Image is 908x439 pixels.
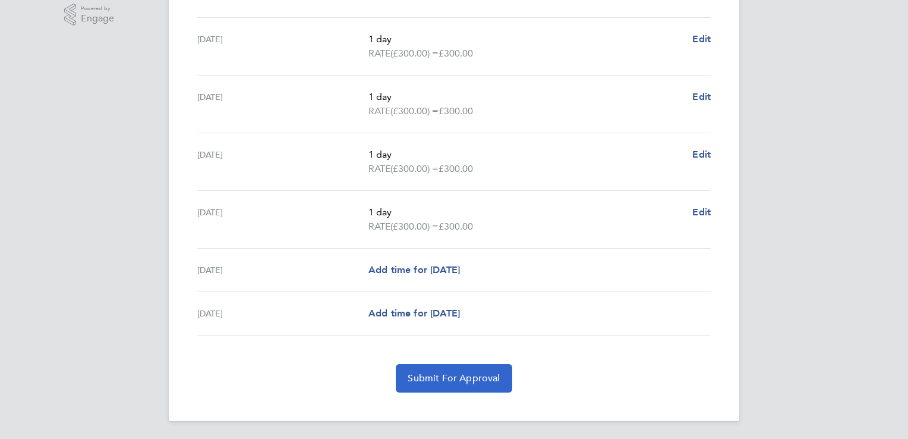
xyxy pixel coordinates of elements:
[396,364,512,393] button: Submit For Approval
[368,104,390,118] span: RATE
[692,148,711,162] a: Edit
[692,33,711,45] span: Edit
[692,205,711,219] a: Edit
[439,163,473,174] span: £300.00
[81,4,114,14] span: Powered by
[692,149,711,160] span: Edit
[390,105,439,117] span: (£300.00) =
[439,221,473,232] span: £300.00
[439,48,473,59] span: £300.00
[197,205,368,234] div: [DATE]
[368,205,683,219] p: 1 day
[368,46,390,61] span: RATE
[390,48,439,59] span: (£300.00) =
[197,32,368,61] div: [DATE]
[368,32,683,46] p: 1 day
[692,206,711,218] span: Edit
[81,14,114,24] span: Engage
[368,264,460,275] span: Add time for [DATE]
[692,90,711,104] a: Edit
[390,163,439,174] span: (£300.00) =
[692,91,711,102] span: Edit
[368,306,460,321] a: Add time for [DATE]
[197,90,368,118] div: [DATE]
[368,162,390,176] span: RATE
[368,90,683,104] p: 1 day
[64,4,115,26] a: Powered byEngage
[197,306,368,321] div: [DATE]
[439,105,473,117] span: £300.00
[368,148,683,162] p: 1 day
[197,263,368,277] div: [DATE]
[408,372,500,384] span: Submit For Approval
[692,32,711,46] a: Edit
[390,221,439,232] span: (£300.00) =
[197,148,368,176] div: [DATE]
[368,219,390,234] span: RATE
[368,308,460,319] span: Add time for [DATE]
[368,263,460,277] a: Add time for [DATE]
